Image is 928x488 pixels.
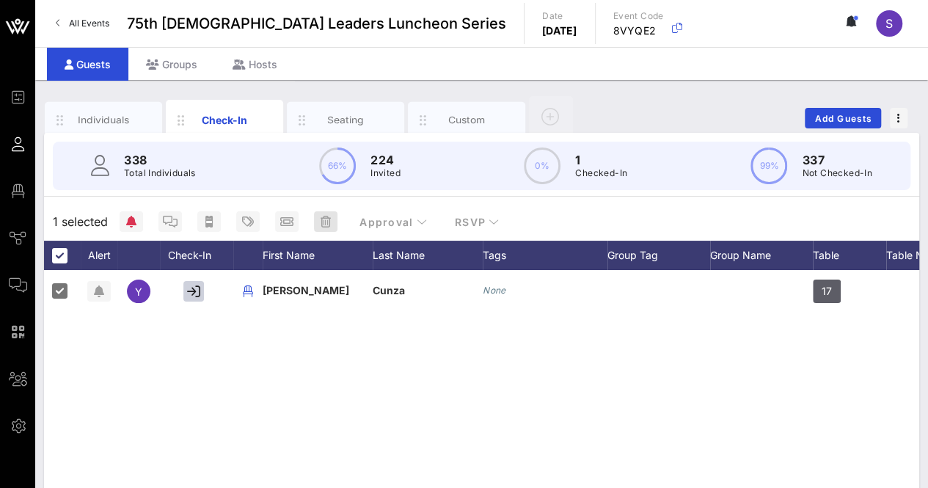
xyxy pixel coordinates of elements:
span: Cunza [373,284,405,296]
p: 1 [575,151,627,169]
div: Guests [47,48,128,81]
span: [PERSON_NAME] [263,284,349,296]
p: 8VYQE2 [613,23,664,38]
p: [DATE] [542,23,577,38]
span: Add Guests [814,113,872,124]
div: Hosts [215,48,295,81]
button: Approval [347,208,439,235]
p: Total Individuals [124,166,196,181]
p: 338 [124,151,196,169]
span: All Events [69,18,109,29]
div: Groups [128,48,215,81]
div: Alert [81,241,117,270]
div: Check-In [192,112,257,128]
i: None [483,285,506,296]
p: 224 [370,151,401,169]
span: Y [135,285,142,298]
div: Group Tag [607,241,710,270]
div: Last Name [373,241,483,270]
p: Invited [370,166,401,181]
span: 17 [822,280,832,303]
div: Tags [483,241,607,270]
p: Event Code [613,9,664,23]
div: Individuals [71,113,136,127]
span: RSVP [454,216,500,228]
div: Seating [313,113,379,127]
span: 75th [DEMOGRAPHIC_DATA] Leaders Luncheon Series [127,12,506,34]
div: Check-In [160,241,233,270]
span: Approval [359,216,427,228]
p: Not Checked-In [802,166,872,181]
p: 337 [802,151,872,169]
button: RSVP [442,208,511,235]
div: Group Name [710,241,813,270]
p: Checked-In [575,166,627,181]
div: First Name [263,241,373,270]
div: S [876,10,902,37]
div: Table [813,241,886,270]
a: All Events [47,12,118,35]
span: 1 selected [53,213,108,230]
div: Custom [434,113,500,127]
p: Date [542,9,577,23]
span: S [885,16,893,31]
button: Add Guests [805,108,881,128]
